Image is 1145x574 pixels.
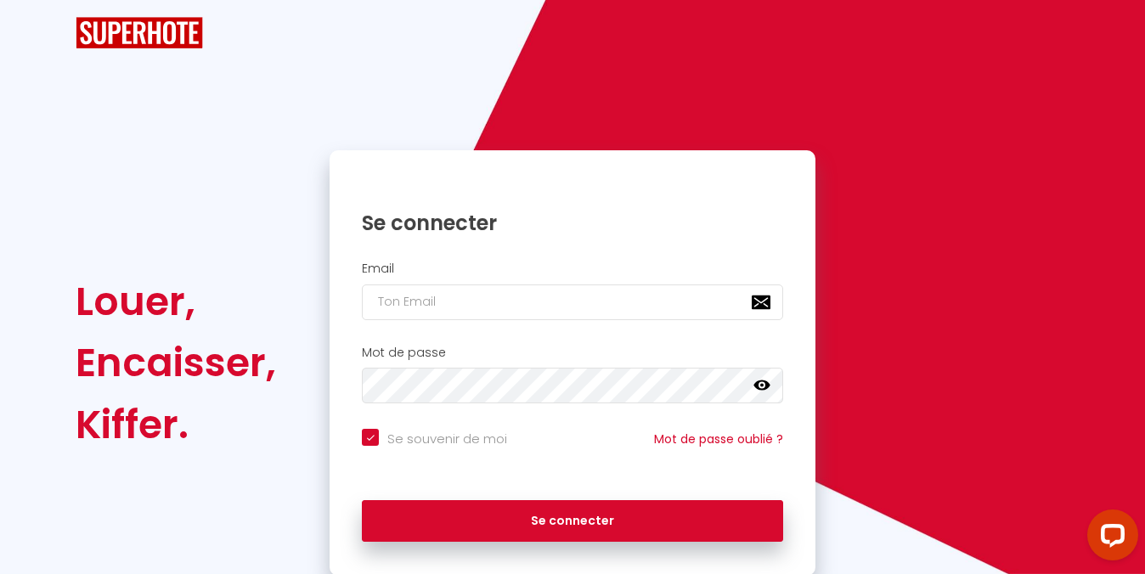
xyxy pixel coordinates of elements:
iframe: LiveChat chat widget [1074,503,1145,574]
h2: Mot de passe [362,346,783,360]
div: Louer, [76,271,276,332]
h1: Se connecter [362,210,783,236]
img: SuperHote logo [76,17,203,48]
button: Se connecter [362,500,783,543]
div: Kiffer. [76,394,276,455]
h2: Email [362,262,783,276]
div: Encaisser, [76,332,276,393]
a: Mot de passe oublié ? [654,430,783,447]
input: Ton Email [362,284,783,320]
